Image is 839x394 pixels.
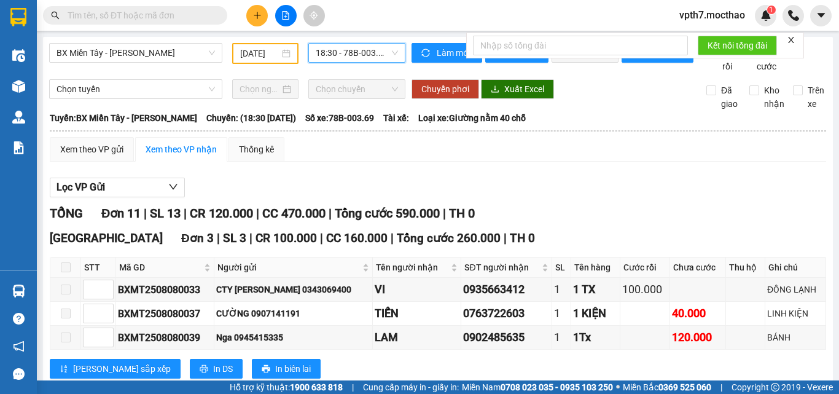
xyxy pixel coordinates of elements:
img: phone-icon [788,10,799,21]
span: down [168,182,178,192]
span: Cung cấp máy in - giấy in: [363,380,459,394]
div: 40.000 [672,305,724,322]
span: 1 [769,6,773,14]
span: vpth7.mocthao [669,7,755,23]
span: | [144,206,147,221]
span: Kết nối tổng đài [708,39,767,52]
div: Thống kê [239,143,274,156]
img: warehouse-icon [12,111,25,124]
input: Chọn ngày [240,82,280,96]
span: question-circle [13,313,25,325]
td: TIẾN [373,302,461,326]
span: sync [421,49,432,58]
button: aim [303,5,325,26]
div: LAM [375,329,459,346]
span: 18:30 - 78B-003.69 [316,44,398,62]
span: Người gửi [217,261,360,274]
div: BXMT2508080039 [118,330,212,345]
span: Kho nhận [759,84,789,111]
button: downloadXuất Excel [481,79,554,99]
span: BX Miền Tây - Tuy Hòa [57,44,215,62]
th: Chưa cước [670,258,726,278]
span: sort-ascending [60,364,68,374]
span: SL 3 [223,231,246,245]
div: 0763722603 [463,305,550,322]
span: | [720,380,722,394]
input: Nhập số tổng đài [473,36,688,55]
span: [GEOGRAPHIC_DATA] [50,231,163,245]
div: LINH KIỆN [767,307,824,320]
span: CR 100.000 [256,231,317,245]
span: SL 13 [150,206,181,221]
span: | [443,206,446,221]
span: | [391,231,394,245]
div: TIẾN [375,305,459,322]
span: Loại xe: Giường nằm 40 chỗ [418,111,526,125]
span: | [329,206,332,221]
span: printer [200,364,208,374]
span: Chọn tuyến [57,80,215,98]
div: 120.000 [672,329,724,346]
span: Đã giao [716,84,743,111]
div: 0935663412 [463,281,550,298]
span: | [352,380,354,394]
sup: 1 [767,6,776,14]
img: warehouse-icon [12,80,25,93]
span: Mã GD [119,261,201,274]
span: SĐT người nhận [464,261,539,274]
span: Trên xe [803,84,829,111]
span: message [13,368,25,380]
span: plus [253,11,262,20]
div: BXMT2508080033 [118,282,212,297]
td: BXMT2508080039 [116,326,214,350]
button: Lọc VP Gửi [50,178,185,197]
td: VI [373,278,461,302]
div: CƯỜNG 0907141191 [216,307,370,320]
span: Tổng cước 590.000 [335,206,440,221]
td: 0902485635 [461,326,552,350]
div: 100.000 [622,281,668,298]
div: VI [375,281,459,298]
span: search [51,11,60,20]
span: Miền Bắc [623,380,711,394]
span: [PERSON_NAME] sắp xếp [73,362,171,376]
span: Xuất Excel [504,82,544,96]
span: Đơn 3 [181,231,214,245]
span: Làm mới [437,46,472,60]
span: TH 0 [510,231,535,245]
img: icon-new-feature [760,10,771,21]
span: Chọn chuyến [316,80,398,98]
span: close [787,36,795,44]
span: | [320,231,323,245]
span: printer [262,364,270,374]
span: TH 0 [449,206,475,221]
td: 0763722603 [461,302,552,326]
button: Kết nối tổng đài [698,36,777,55]
input: 08/08/2025 [240,47,279,60]
button: syncLàm mới [412,43,482,63]
div: 1 [554,281,569,298]
span: CR 120.000 [190,206,253,221]
td: LAM [373,326,461,350]
button: printerIn DS [190,359,243,379]
td: BXMT2508080033 [116,278,214,302]
span: aim [310,11,318,20]
span: ⚪️ [616,385,620,390]
div: Xem theo VP nhận [146,143,217,156]
div: BÁNH [767,331,824,344]
span: download [491,85,499,95]
div: 1 KIỆN [573,305,618,322]
span: Số xe: 78B-003.69 [305,111,374,125]
div: Xem theo VP gửi [60,143,123,156]
button: sort-ascending[PERSON_NAME] sắp xếp [50,359,181,379]
span: copyright [771,383,779,392]
strong: 0708 023 035 - 0935 103 250 [501,382,613,392]
span: | [249,231,252,245]
input: Tìm tên, số ĐT hoặc mã đơn [68,9,213,22]
button: caret-down [810,5,832,26]
span: Miền Nam [462,380,613,394]
th: SL [552,258,571,278]
th: Thu hộ [726,258,765,278]
span: notification [13,341,25,352]
button: printerIn biên lai [252,359,321,379]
